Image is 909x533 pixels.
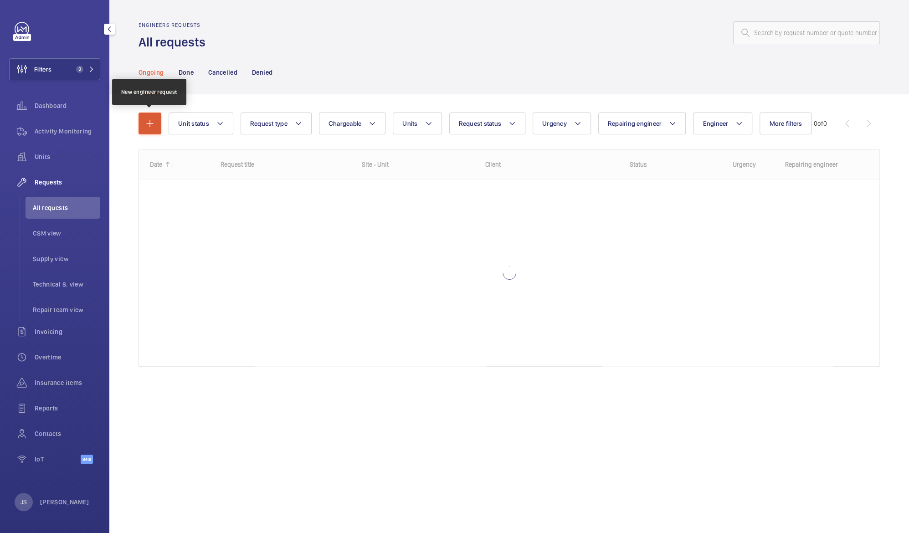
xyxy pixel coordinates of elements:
button: Chargeable [319,113,386,134]
span: Filters [34,65,51,74]
span: Reports [35,404,100,413]
span: Dashboard [35,101,100,110]
button: Engineer [693,113,752,134]
button: Repairing engineer [598,113,686,134]
span: Overtime [35,353,100,362]
span: 2 [76,66,83,73]
h2: Engineers requests [139,22,211,28]
p: Cancelled [208,68,237,77]
span: Request type [250,120,288,127]
button: Request type [241,113,312,134]
span: Contacts [35,429,100,438]
span: Request status [459,120,502,127]
span: IoT [35,455,81,464]
span: of [817,120,823,127]
button: Units [393,113,442,134]
span: Repair team view [33,305,100,314]
span: Supply view [33,254,100,263]
div: New engineer request [121,88,177,96]
span: Repairing engineer [608,120,662,127]
span: 0 - 0 0 [805,120,827,127]
span: Engineer [703,120,728,127]
button: Unit status [169,113,233,134]
span: Units [402,120,417,127]
span: Activity Monitoring [35,127,100,136]
span: Technical S. view [33,280,100,289]
button: Request status [449,113,526,134]
span: All requests [33,203,100,212]
span: Units [35,152,100,161]
span: Urgency [542,120,567,127]
p: [PERSON_NAME] [40,497,89,507]
p: Ongoing [139,68,164,77]
p: Done [178,68,193,77]
span: Chargeable [329,120,362,127]
span: CSM view [33,229,100,238]
span: Requests [35,178,100,187]
button: Urgency [533,113,591,134]
span: Unit status [178,120,209,127]
button: More filters [760,113,811,134]
span: More filters [769,120,802,127]
input: Search by request number or quote number [733,21,880,44]
span: Beta [81,455,93,464]
button: Filters2 [9,58,100,80]
h1: All requests [139,34,211,51]
p: JS [21,497,27,507]
span: Invoicing [35,327,100,336]
p: Denied [252,68,272,77]
span: Insurance items [35,378,100,387]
